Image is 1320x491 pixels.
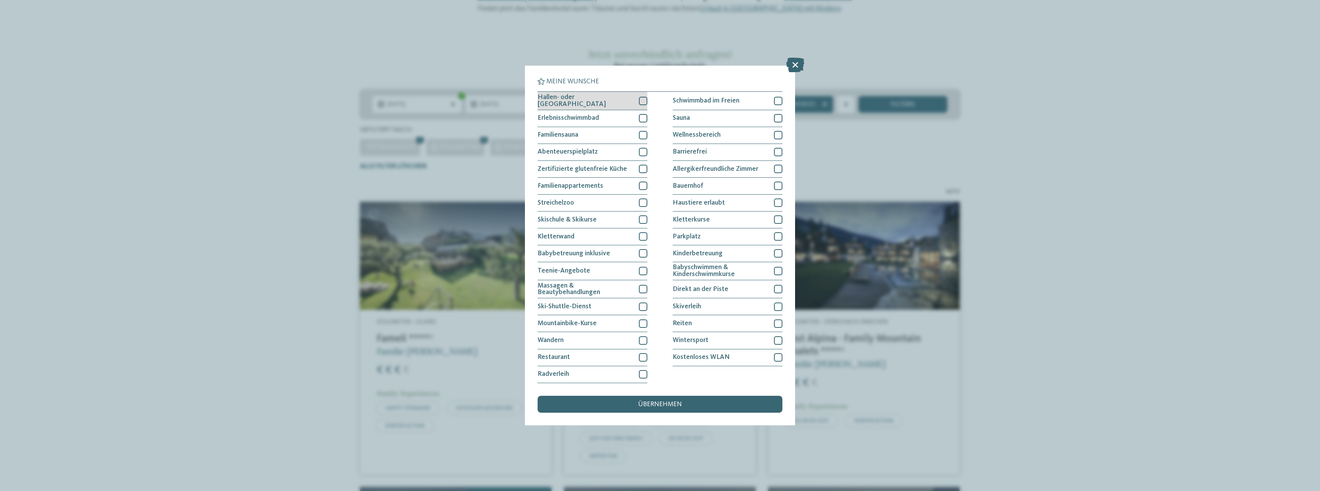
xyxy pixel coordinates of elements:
span: Skischule & Skikurse [538,217,597,223]
span: Restaurant [538,354,570,361]
span: Haustiere erlaubt [673,200,725,207]
span: Kostenloses WLAN [673,354,730,361]
span: Ski-Shuttle-Dienst [538,303,591,310]
span: Reiten [673,320,692,327]
span: Babyschwimmen & Kinderschwimmkurse [673,264,768,278]
span: Teenie-Angebote [538,268,590,274]
span: Bauernhof [673,183,703,190]
span: Erlebnisschwimmbad [538,115,599,122]
span: Familiensauna [538,132,578,139]
span: Babybetreuung inklusive [538,250,610,257]
span: Sauna [673,115,690,122]
span: Zertifizierte glutenfreie Küche [538,166,627,173]
span: Wandern [538,337,564,344]
span: übernehmen [638,401,682,408]
span: Kinderbetreuung [673,250,723,257]
span: Mountainbike-Kurse [538,320,597,327]
span: Hallen- oder [GEOGRAPHIC_DATA] [538,94,633,107]
span: Radverleih [538,371,569,378]
span: Kletterwand [538,233,574,240]
span: Streichelzoo [538,200,574,207]
span: Parkplatz [673,233,701,240]
span: Allergikerfreundliche Zimmer [673,166,758,173]
span: Wellnessbereich [673,132,721,139]
span: Wintersport [673,337,708,344]
span: Skiverleih [673,303,701,310]
span: Kletterkurse [673,217,710,223]
span: Meine Wünsche [546,78,599,85]
span: Direkt an der Piste [673,286,728,293]
span: Barrierefrei [673,149,707,155]
span: Abenteuerspielplatz [538,149,598,155]
span: Massagen & Beautybehandlungen [538,283,633,296]
span: Schwimmbad im Freien [673,98,739,104]
span: Familienappartements [538,183,603,190]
